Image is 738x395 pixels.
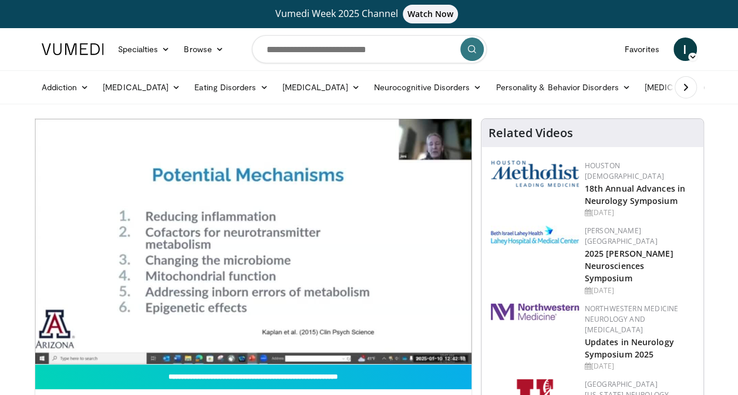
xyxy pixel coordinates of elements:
a: Favorites [618,38,666,61]
a: Neurocognitive Disorders [367,76,489,99]
div: [DATE] [585,207,694,218]
a: Addiction [35,76,96,99]
a: Eating Disorders [187,76,275,99]
input: Search topics, interventions [252,35,487,63]
a: Houston [DEMOGRAPHIC_DATA] [585,161,664,181]
a: Personality & Behavior Disorders [488,76,637,99]
a: 18th Annual Advances in Neurology Symposium [585,183,685,206]
a: 2025 [PERSON_NAME] Neurosciences Symposium [585,248,673,284]
img: 5e4488cc-e109-4a4e-9fd9-73bb9237ee91.png.150x105_q85_autocrop_double_scale_upscale_version-0.2.png [491,161,579,187]
div: [DATE] [585,285,694,296]
a: I [673,38,697,61]
a: Updates in Neurology Symposium 2025 [585,336,674,360]
a: [MEDICAL_DATA] [275,76,366,99]
h4: Related Videos [488,126,573,140]
a: [PERSON_NAME][GEOGRAPHIC_DATA] [585,226,658,246]
video-js: Video Player [35,119,471,365]
a: Specialties [111,38,177,61]
a: Northwestern Medicine Neurology and [MEDICAL_DATA] [585,304,679,335]
a: Vumedi Week 2025 ChannelWatch Now [43,5,695,23]
img: VuMedi Logo [42,43,104,55]
img: e7977282-282c-4444-820d-7cc2733560fd.jpg.150x105_q85_autocrop_double_scale_upscale_version-0.2.jpg [491,226,579,245]
span: Watch Now [403,5,459,23]
a: [MEDICAL_DATA] [96,76,187,99]
div: [DATE] [585,361,694,372]
a: Browse [177,38,231,61]
img: 2a462fb6-9365-492a-ac79-3166a6f924d8.png.150x105_q85_autocrop_double_scale_upscale_version-0.2.jpg [491,304,579,320]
